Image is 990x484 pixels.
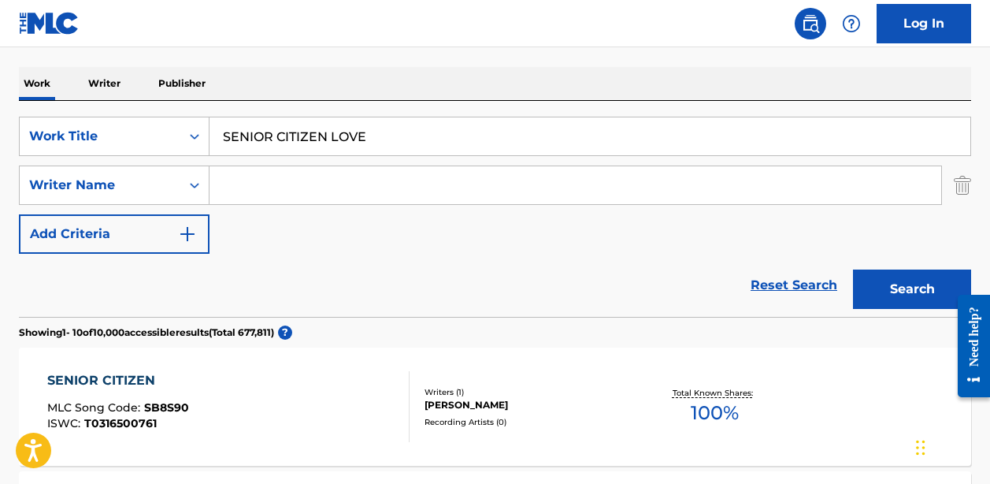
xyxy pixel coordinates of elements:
iframe: Chat Widget [911,408,990,484]
div: [PERSON_NAME] [425,398,636,412]
div: Recording Artists ( 0 ) [425,416,636,428]
div: Writer Name [29,176,171,195]
div: Writers ( 1 ) [425,386,636,398]
img: search [801,14,820,33]
a: Log In [877,4,971,43]
span: 100 % [691,399,739,427]
img: help [842,14,861,33]
p: Work [19,67,55,100]
span: MLC Song Code : [47,400,144,415]
p: Writer [83,67,125,100]
p: Publisher [154,67,210,100]
div: Drag [916,424,925,471]
button: Search [853,270,971,309]
a: Public Search [795,8,826,39]
button: Add Criteria [19,214,209,254]
a: Reset Search [743,268,845,303]
img: 9d2ae6d4665cec9f34b9.svg [178,225,197,244]
div: Help [836,8,867,39]
form: Search Form [19,117,971,317]
iframe: Resource Center [946,279,990,414]
div: Work Title [29,127,171,146]
span: ISWC : [47,416,84,430]
img: MLC Logo [19,12,80,35]
span: ? [278,326,292,340]
a: SENIOR CITIZENMLC Song Code:SB8S90ISWC:T0316500761Writers (1)[PERSON_NAME]Recording Artists (0)To... [19,348,971,466]
img: Delete Criterion [954,166,971,205]
p: Showing 1 - 10 of 10,000 accessible results (Total 677,811 ) [19,326,274,340]
span: SB8S90 [144,400,189,415]
div: SENIOR CITIZEN [47,371,189,390]
span: T0316500761 [84,416,157,430]
p: Total Known Shares: [673,387,757,399]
